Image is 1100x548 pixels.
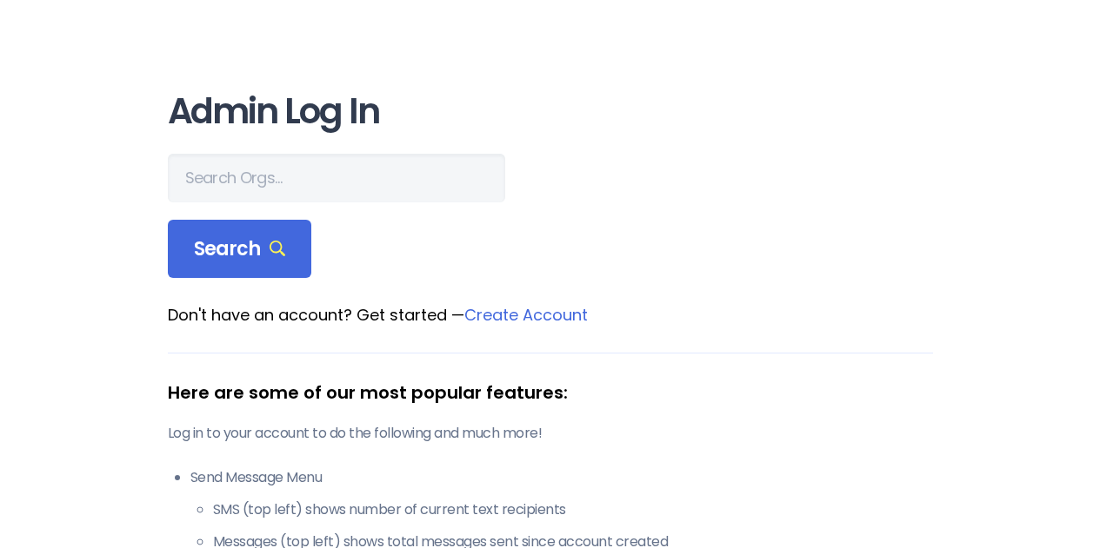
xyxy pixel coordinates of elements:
[464,304,588,326] a: Create Account
[168,380,933,406] div: Here are some of our most popular features:
[168,423,933,444] p: Log in to your account to do the following and much more!
[168,220,312,279] div: Search
[168,154,505,202] input: Search Orgs…
[194,237,286,261] span: Search
[213,499,933,520] li: SMS (top left) shows number of current text recipients
[168,92,933,131] h1: Admin Log In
